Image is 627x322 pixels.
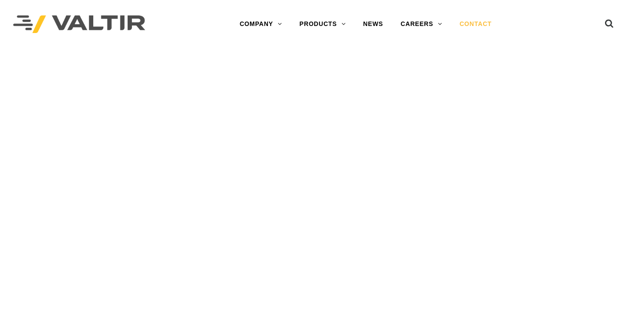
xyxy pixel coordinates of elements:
[291,15,355,33] a: PRODUCTS
[451,15,500,33] a: CONTACT
[354,15,392,33] a: NEWS
[13,15,145,33] img: Valtir
[392,15,451,33] a: CAREERS
[231,15,291,33] a: COMPANY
